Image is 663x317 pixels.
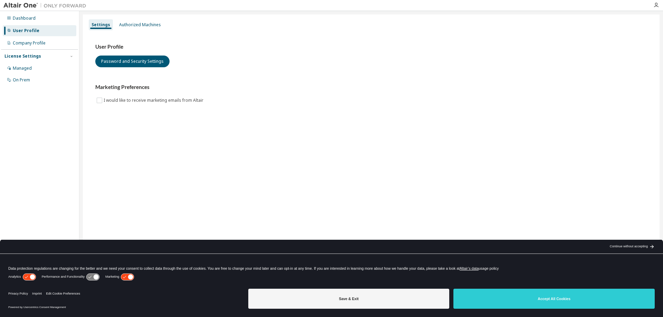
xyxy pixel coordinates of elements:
[95,56,170,67] button: Password and Security Settings
[104,96,205,105] label: I would like to receive marketing emails from Altair
[13,28,39,33] div: User Profile
[92,22,110,28] div: Settings
[13,66,32,71] div: Managed
[13,40,46,46] div: Company Profile
[4,53,41,59] div: License Settings
[95,43,647,50] h3: User Profile
[3,2,90,9] img: Altair One
[119,22,161,28] div: Authorized Machines
[95,84,647,91] h3: Marketing Preferences
[13,16,36,21] div: Dashboard
[13,77,30,83] div: On Prem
